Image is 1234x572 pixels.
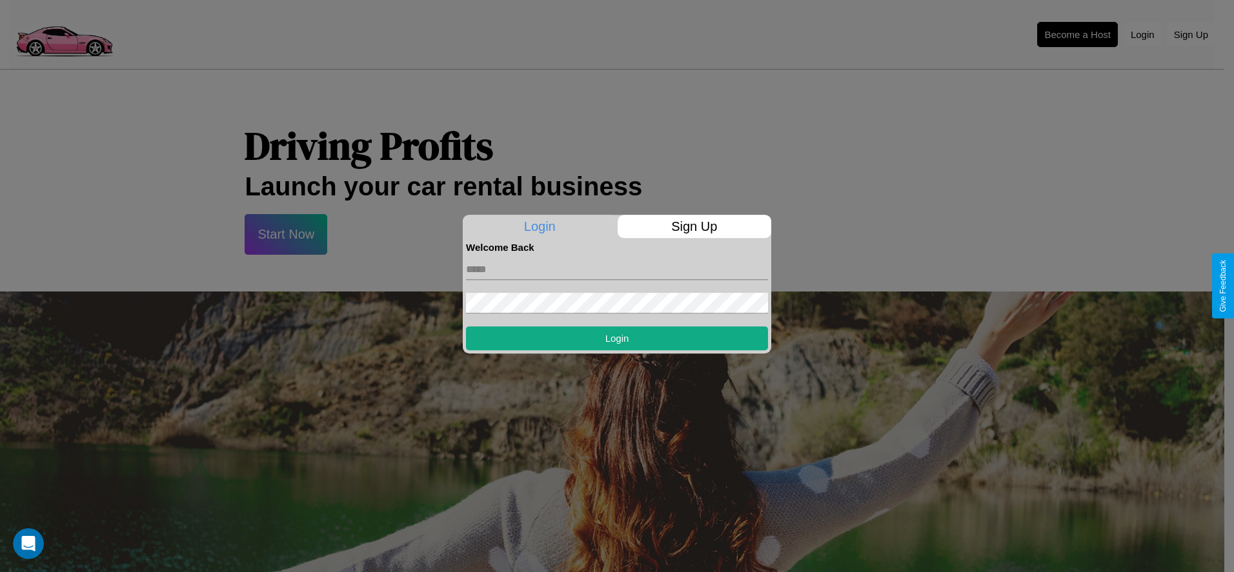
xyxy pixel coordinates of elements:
[463,215,617,238] p: Login
[13,528,44,559] iframe: Intercom live chat
[618,215,772,238] p: Sign Up
[1219,260,1228,312] div: Give Feedback
[466,326,768,350] button: Login
[466,242,768,253] h4: Welcome Back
